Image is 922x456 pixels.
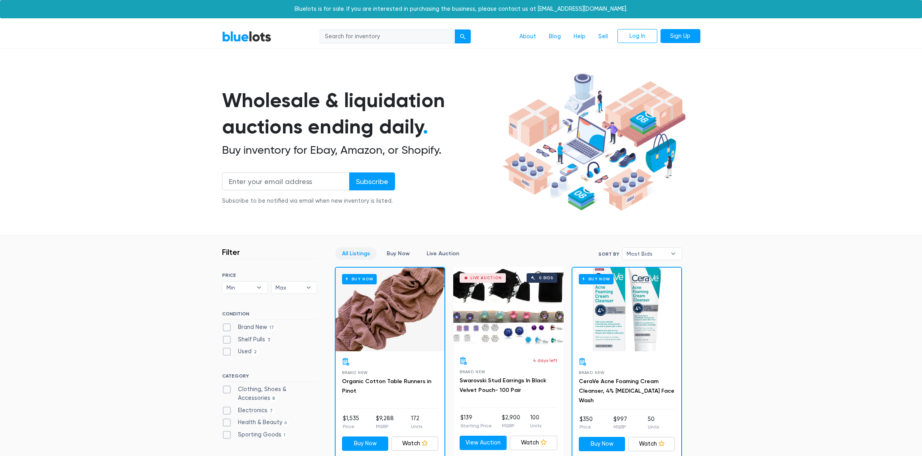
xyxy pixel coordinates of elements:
[267,325,277,331] span: 17
[222,272,317,278] h6: PRICE
[613,423,627,431] p: MSRP
[282,420,289,426] span: 6
[222,373,317,382] h6: CATEGORY
[222,31,271,42] a: BlueLots
[617,29,657,43] a: Log In
[252,349,259,356] span: 2
[460,436,507,450] a: View Auction
[222,143,499,157] h2: Buy inventory for Ebay, Amazon, or Shopify.
[222,418,289,427] label: Health & Beauty
[648,423,659,431] p: Units
[530,413,541,429] li: 100
[222,431,288,439] label: Sporting Goods
[411,414,422,430] li: 172
[349,172,395,190] input: Subscribe
[423,115,428,139] span: .
[376,414,394,430] li: $9,288
[533,357,557,364] p: 4 days left
[648,415,659,431] li: 50
[572,268,681,351] a: Buy Now
[628,437,675,451] a: Watch
[222,323,277,332] label: Brand New
[222,335,273,344] label: Shelf Pulls
[665,248,682,260] b: ▾
[453,267,564,350] a: Live Auction 0 bids
[222,347,259,356] label: Used
[343,423,359,430] p: Price
[380,247,417,260] a: Buy Now
[579,370,605,375] span: Brand New
[342,274,377,284] h6: Buy Now
[499,70,688,215] img: hero-ee84e7d0318cb26816c560f6b4441b76977f77a177738b4e94f68c95b2b83dbb.png
[222,172,350,190] input: Enter your email address
[598,251,619,258] label: Sort By
[222,197,395,205] div: Subscribe to be notified via email when new inventory is listed.
[222,247,240,257] h3: Filter
[530,422,541,429] p: Units
[343,414,359,430] li: $1,535
[579,437,625,451] a: Buy Now
[226,282,253,294] span: Min
[579,378,674,404] a: CeraVe Acne Foaming Cream Cleanser, 4% [MEDICAL_DATA] Face Wash
[411,423,422,430] p: Units
[661,29,700,43] a: Sign Up
[543,29,567,44] a: Blog
[342,436,389,451] a: Buy Now
[222,311,317,320] h6: CONDITION
[251,282,267,294] b: ▾
[580,423,593,431] p: Price
[627,248,666,260] span: Most Bids
[267,408,275,414] span: 7
[265,337,273,343] span: 3
[580,415,593,431] li: $350
[513,29,543,44] a: About
[320,29,455,44] input: Search for inventory
[539,276,553,280] div: 0 bids
[222,87,499,140] h1: Wholesale & liquidation auctions ending daily
[342,370,368,375] span: Brand New
[222,406,275,415] label: Electronics
[460,377,546,393] a: Swarovski Stud Earrings In Black Velvet Pouch- 100 Pair
[567,29,592,44] a: Help
[420,247,466,260] a: Live Auction
[460,413,492,429] li: $139
[342,378,431,394] a: Organic Cotton Table Runners in Pinot
[470,276,502,280] div: Live Auction
[460,422,492,429] p: Starting Price
[460,370,486,374] span: Brand New
[336,268,444,351] a: Buy Now
[270,395,277,402] span: 8
[275,282,302,294] span: Max
[281,432,288,438] span: 1
[335,247,377,260] a: All Listings
[222,385,317,402] label: Clothing, Shoes & Accessories
[376,423,394,430] p: MSRP
[579,274,613,284] h6: Buy Now
[502,413,520,429] li: $2,900
[300,282,317,294] b: ▾
[592,29,614,44] a: Sell
[391,436,438,451] a: Watch
[502,422,520,429] p: MSRP
[510,436,557,450] a: Watch
[613,415,627,431] li: $997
